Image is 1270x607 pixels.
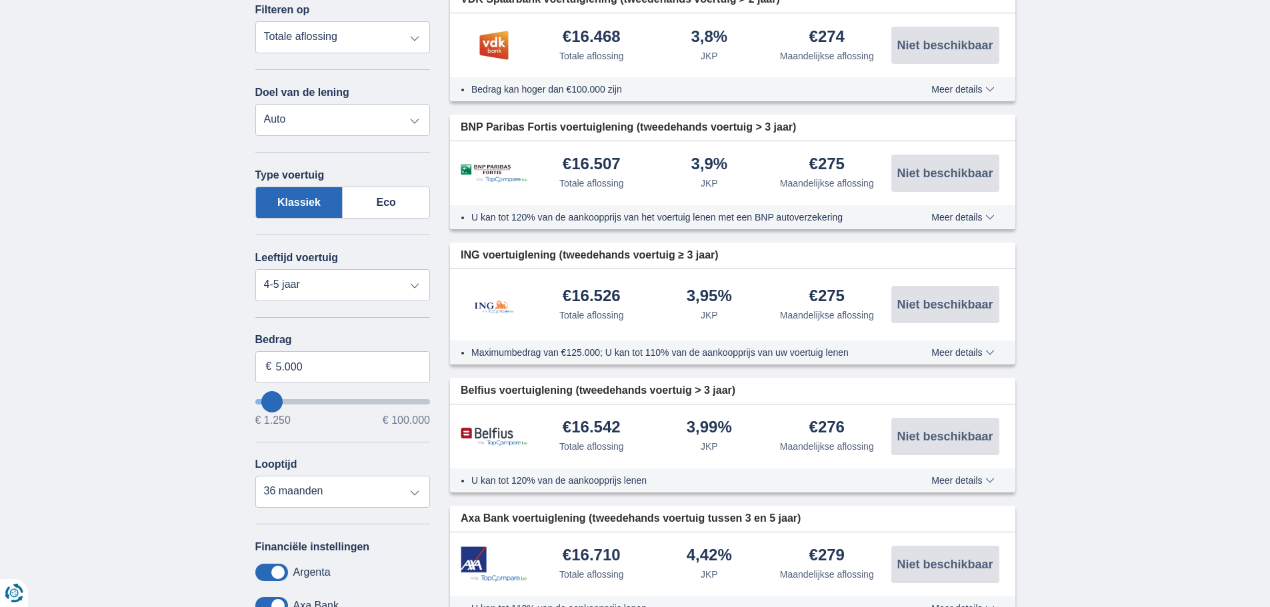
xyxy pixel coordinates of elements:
button: Meer details [921,212,1004,223]
span: Belfius voertuiglening (tweedehands voertuig > 3 jaar) [461,383,735,398]
span: Meer details [931,348,994,357]
span: Niet beschikbaar [897,299,993,310]
div: Maandelijkse aflossing [780,49,874,63]
div: Maandelijkse aflossing [780,568,874,581]
li: Bedrag kan hoger dan €100.000 zijn [471,83,883,96]
div: €16.468 [563,29,621,47]
div: 3,99% [687,419,732,437]
img: product.pl.alt Belfius [461,427,527,446]
div: JKP [701,568,718,581]
div: Totale aflossing [559,177,624,190]
span: Axa Bank voertuiglening (tweedehands voertuig tussen 3 en 5 jaar) [461,511,801,526]
button: Niet beschikbaar [891,155,999,192]
span: Niet beschikbaar [897,39,993,51]
div: JKP [701,177,718,190]
span: € 100.000 [383,415,430,426]
span: BNP Paribas Fortis voertuiglening (tweedehands voertuig > 3 jaar) [461,120,796,135]
div: €16.542 [563,419,621,437]
label: Filteren op [255,4,310,16]
input: wantToBorrow [255,399,431,404]
img: product.pl.alt VDK bank [461,29,527,62]
div: €16.710 [563,547,621,565]
span: Niet beschikbaar [897,558,993,570]
div: 3,95% [687,288,732,306]
li: U kan tot 120% van de aankoopprijs van het voertuig lenen met een BNP autoverzekering [471,211,883,224]
span: Niet beschikbaar [897,167,993,179]
div: €274 [809,29,845,47]
div: €275 [809,156,845,174]
button: Niet beschikbaar [891,418,999,455]
img: product.pl.alt BNP Paribas Fortis [461,164,527,183]
div: JKP [701,49,718,63]
label: Klassiek [255,187,343,219]
button: Niet beschikbaar [891,27,999,64]
div: Totale aflossing [559,568,624,581]
img: product.pl.alt Axa Bank [461,546,527,582]
label: Looptijd [255,458,297,470]
div: €276 [809,419,845,437]
div: €16.507 [563,156,621,174]
label: Leeftijd voertuig [255,252,338,264]
div: Maandelijkse aflossing [780,440,874,453]
div: JKP [701,308,718,322]
div: 4,42% [687,547,732,565]
label: Doel van de lening [255,87,349,99]
div: €275 [809,288,845,306]
span: ING voertuiglening (tweedehands voertuig ≥ 3 jaar) [461,248,719,263]
div: 3,8% [691,29,727,47]
span: Meer details [931,213,994,222]
span: Niet beschikbaar [897,430,993,442]
button: Meer details [921,84,1004,95]
label: Financiële instellingen [255,541,370,553]
img: product.pl.alt ING [461,283,527,327]
button: Niet beschikbaar [891,546,999,583]
button: Niet beschikbaar [891,286,999,323]
div: Maandelijkse aflossing [780,308,874,322]
div: Totale aflossing [559,49,624,63]
span: € [266,359,272,374]
span: Meer details [931,476,994,485]
div: €279 [809,547,845,565]
label: Eco [343,187,430,219]
label: Type voertuig [255,169,325,181]
button: Meer details [921,347,1004,358]
span: Meer details [931,85,994,94]
li: Maximumbedrag van €125.000; U kan tot 110% van de aankoopprijs van uw voertuig lenen [471,346,883,359]
button: Meer details [921,475,1004,486]
div: Totale aflossing [559,308,624,322]
div: €16.526 [563,288,621,306]
label: Argenta [293,566,331,578]
span: € 1.250 [255,415,291,426]
div: JKP [701,440,718,453]
div: 3,9% [691,156,727,174]
label: Bedrag [255,334,431,346]
div: Maandelijkse aflossing [780,177,874,190]
li: U kan tot 120% van de aankoopprijs lenen [471,474,883,487]
div: Totale aflossing [559,440,624,453]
